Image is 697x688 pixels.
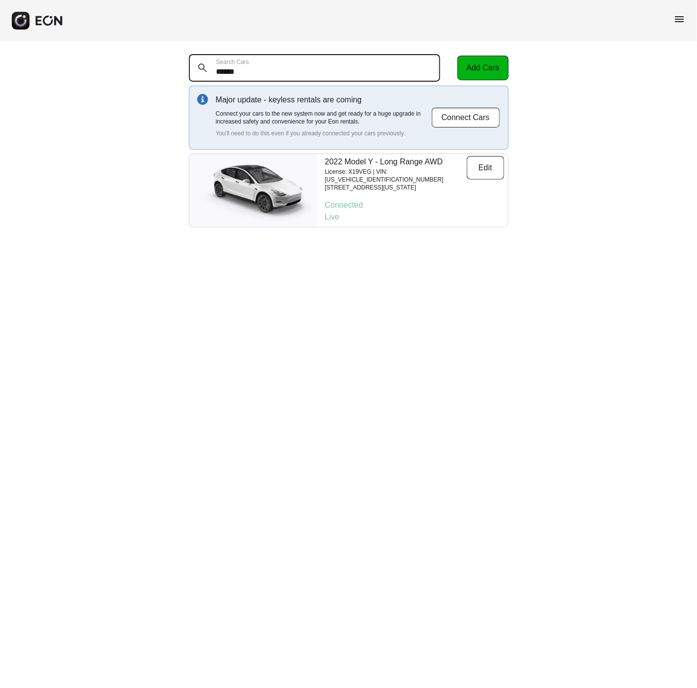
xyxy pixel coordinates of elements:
button: Add Cars [457,56,509,80]
p: You'll need to do this even if you already connected your cars previously. [216,129,431,137]
button: Edit [467,156,504,180]
p: Connect your cars to the new system now and get ready for a huge upgrade in increased safety and ... [216,110,431,125]
img: info [197,94,208,105]
p: License: X19VEG | VIN: [US_VEHICLE_IDENTIFICATION_NUMBER] [325,168,467,184]
p: Connected [325,199,504,211]
label: Search Cars [216,58,249,66]
img: car [189,158,317,222]
p: Major update - keyless rentals are coming [216,94,431,106]
button: Connect Cars [431,107,500,128]
p: Live [325,211,504,223]
p: [STREET_ADDRESS][US_STATE] [325,184,467,191]
p: 2022 Model Y - Long Range AWD [325,156,467,168]
span: menu [673,13,685,25]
